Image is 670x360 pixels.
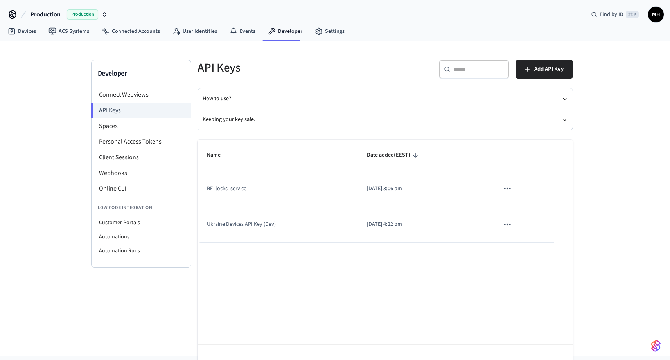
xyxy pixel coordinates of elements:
a: ACS Systems [42,24,95,38]
span: Find by ID [600,11,623,18]
table: sticky table [198,140,573,243]
button: MH [648,7,664,22]
a: Connected Accounts [95,24,166,38]
h3: Developer [98,68,185,79]
li: Automations [92,230,191,244]
span: Add API Key [534,64,564,74]
li: API Keys [91,103,191,118]
li: Automation Runs [92,244,191,258]
span: MH [649,7,663,22]
span: ⌘ K [626,11,639,18]
button: Keeping your key safe. [203,109,568,130]
a: User Identities [166,24,223,38]
a: Settings [309,24,351,38]
button: Add API Key [516,60,573,79]
li: Low Code Integration [92,200,191,216]
li: Customer Portals [92,216,191,230]
li: Spaces [92,118,191,134]
p: [DATE] 4:22 pm [367,220,480,229]
p: [DATE] 3:06 pm [367,185,480,193]
td: Ukraine Devices API Key (Dev) [198,207,357,243]
div: Find by ID⌘ K [585,7,645,22]
td: BE_locks_service [198,171,357,207]
span: Name [207,149,231,161]
li: Personal Access Tokens [92,134,191,149]
li: Client Sessions [92,149,191,165]
img: SeamLogoGradient.69752ec5.svg [651,340,661,352]
span: Production [31,10,61,19]
li: Connect Webviews [92,87,191,103]
span: Date added(EEST) [367,149,420,161]
h5: API Keys [198,60,381,76]
span: Production [67,9,98,20]
a: Events [223,24,262,38]
li: Webhooks [92,165,191,181]
a: Developer [262,24,309,38]
li: Online CLI [92,181,191,196]
button: How to use? [203,88,568,109]
a: Devices [2,24,42,38]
